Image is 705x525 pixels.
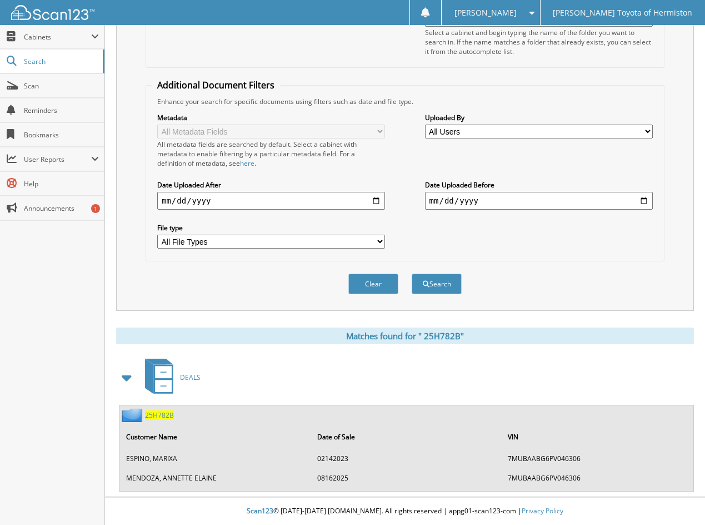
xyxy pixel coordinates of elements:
[502,425,692,448] th: VIN
[24,81,99,91] span: Scan
[138,355,201,399] a: DEALS
[152,79,280,91] legend: Additional Document Filters
[121,425,311,448] th: Customer Name
[454,9,517,16] span: [PERSON_NAME]
[24,155,91,164] span: User Reports
[425,113,653,122] label: Uploaded By
[412,274,462,294] button: Search
[157,140,385,168] div: All metadata fields are searched by default. Select a cabinet with metadata to enable filtering b...
[24,57,97,66] span: Search
[24,204,99,213] span: Announcements
[24,130,99,140] span: Bookmarks
[312,449,502,468] td: 0 2 1 4 2 0 2 3
[247,506,273,516] span: Scan123
[152,97,658,106] div: Enhance your search for specific documents using filters such as date and file type.
[122,408,145,422] img: folder2.png
[522,506,563,516] a: Privacy Policy
[502,449,692,468] td: 7 M U B A A B G 6 P V 0 4 6 3 0 6
[312,425,502,448] th: Date of Sale
[180,373,201,382] span: D E A L S
[157,113,385,122] label: Metadata
[312,469,502,487] td: 0 8 1 6 2 0 2 5
[145,410,174,420] a: 25H782B
[348,274,398,294] button: Clear
[116,328,694,344] div: Matches found for " 25H782B"
[24,179,99,189] span: Help
[105,498,705,525] div: © [DATE]-[DATE] [DOMAIN_NAME]. All rights reserved | appg01-scan123-com |
[553,9,692,16] span: [PERSON_NAME] Toyota of Hermiston
[24,106,99,115] span: Reminders
[157,180,385,190] label: Date Uploaded After
[91,204,100,213] div: 1
[157,223,385,232] label: File type
[11,5,94,20] img: scan123-logo-white.svg
[425,192,653,210] input: end
[24,32,91,42] span: Cabinets
[157,192,385,210] input: start
[240,159,254,168] a: here
[145,410,174,420] span: 2 5 H 7 8 2 B
[502,469,692,487] td: 7 M U B A A B G 6 P V 0 4 6 3 0 6
[121,469,311,487] td: M E N D O Z A , A N N E T T E E L A I N E
[121,449,311,468] td: E S P I N O , M A R I X A
[425,28,653,56] div: Select a cabinet and begin typing the name of the folder you want to search in. If the name match...
[425,180,653,190] label: Date Uploaded Before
